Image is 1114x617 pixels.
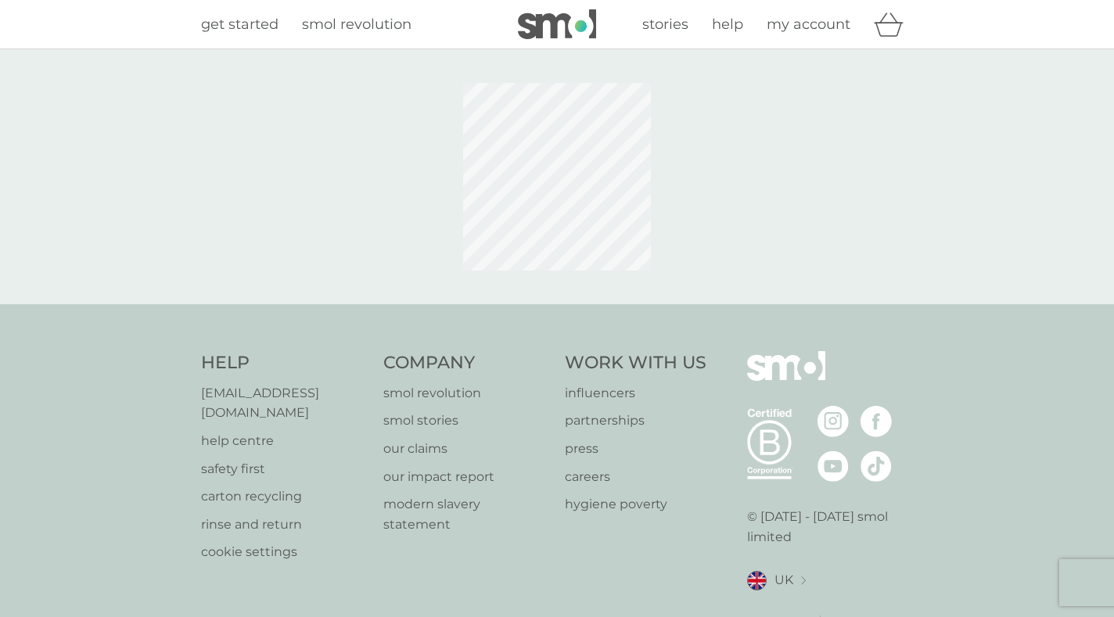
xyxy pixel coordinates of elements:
[774,570,793,590] span: UK
[747,351,825,404] img: smol
[565,494,706,515] a: hygiene poverty
[874,9,913,40] div: basket
[383,439,550,459] a: our claims
[383,494,550,534] a: modern slavery statement
[201,13,278,36] a: get started
[747,571,767,590] img: UK flag
[818,450,849,482] img: visit the smol Youtube page
[767,13,850,36] a: my account
[767,16,850,33] span: my account
[861,406,892,437] img: visit the smol Facebook page
[518,9,596,39] img: smol
[383,411,550,431] a: smol stories
[201,515,368,535] a: rinse and return
[747,507,914,547] p: © [DATE] - [DATE] smol limited
[302,13,411,36] a: smol revolution
[861,450,892,482] img: visit the smol Tiktok page
[642,16,688,33] span: stories
[383,351,550,375] h4: Company
[383,467,550,487] a: our impact report
[712,16,743,33] span: help
[201,431,368,451] a: help centre
[712,13,743,36] a: help
[565,411,706,431] a: partnerships
[565,351,706,375] h4: Work With Us
[642,13,688,36] a: stories
[565,383,706,404] a: influencers
[201,383,368,423] a: [EMAIL_ADDRESS][DOMAIN_NAME]
[201,459,368,479] a: safety first
[201,351,368,375] h4: Help
[801,576,806,585] img: select a new location
[565,467,706,487] a: careers
[818,406,849,437] img: visit the smol Instagram page
[383,383,550,404] a: smol revolution
[302,16,411,33] span: smol revolution
[201,16,278,33] span: get started
[201,486,368,507] a: carton recycling
[565,439,706,459] a: press
[201,542,368,562] a: cookie settings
